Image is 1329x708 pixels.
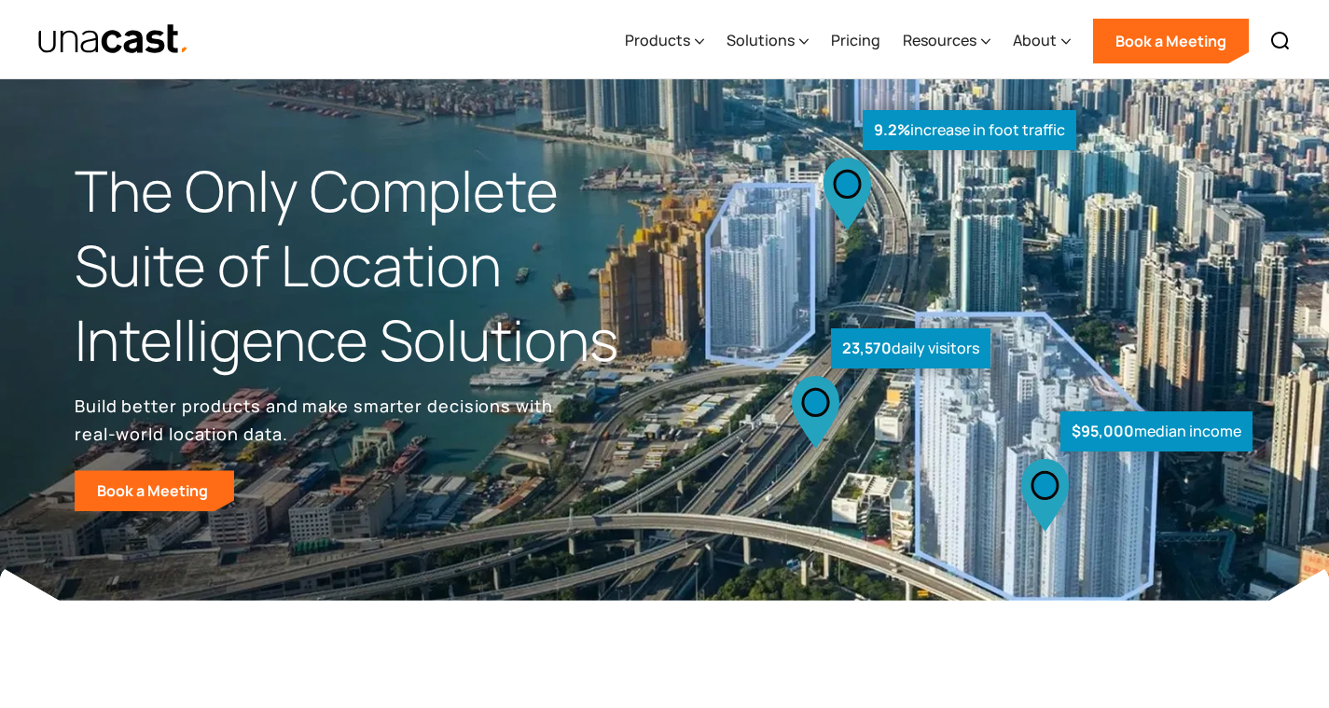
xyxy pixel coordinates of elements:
[831,328,990,368] div: daily visitors
[831,3,880,79] a: Pricing
[1013,29,1057,51] div: About
[903,29,976,51] div: Resources
[874,119,910,140] strong: 9.2%
[863,110,1076,150] div: increase in foot traffic
[1072,421,1134,441] strong: $95,000
[1060,411,1253,451] div: median income
[1013,3,1071,79] div: About
[727,3,809,79] div: Solutions
[1269,30,1292,52] img: Search icon
[625,3,704,79] div: Products
[75,154,665,377] h1: The Only Complete Suite of Location Intelligence Solutions
[37,23,189,56] a: home
[903,3,990,79] div: Resources
[842,338,892,358] strong: 23,570
[727,29,795,51] div: Solutions
[625,29,690,51] div: Products
[37,23,189,56] img: Unacast text logo
[1093,19,1249,63] a: Book a Meeting
[75,470,234,511] a: Book a Meeting
[75,392,560,448] p: Build better products and make smarter decisions with real-world location data.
